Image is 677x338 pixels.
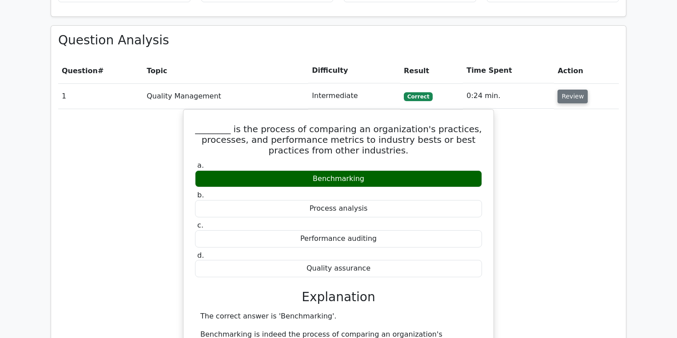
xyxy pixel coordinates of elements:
[62,67,98,75] span: Question
[195,230,482,248] div: Performance auditing
[143,83,308,109] td: Quality Management
[554,58,619,83] th: Action
[197,251,204,259] span: d.
[195,170,482,188] div: Benchmarking
[308,58,400,83] th: Difficulty
[200,290,477,305] h3: Explanation
[194,124,483,156] h5: ________ is the process of comparing an organization's practices, processes, and performance metr...
[463,58,554,83] th: Time Spent
[308,83,400,109] td: Intermediate
[58,58,143,83] th: #
[558,90,588,103] button: Review
[143,58,308,83] th: Topic
[197,191,204,199] span: b.
[404,92,433,101] span: Correct
[400,58,463,83] th: Result
[195,200,482,217] div: Process analysis
[463,83,554,109] td: 0:24 min.
[197,221,203,229] span: c.
[58,83,143,109] td: 1
[58,33,619,48] h3: Question Analysis
[195,260,482,277] div: Quality assurance
[197,161,204,169] span: a.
